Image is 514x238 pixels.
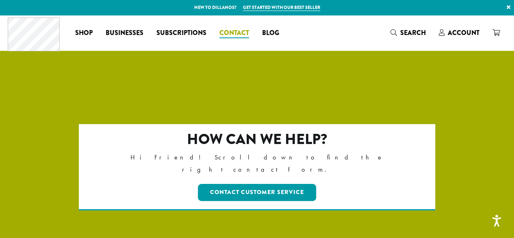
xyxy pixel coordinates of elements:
[198,184,316,201] a: Contact Customer Service
[400,28,426,37] span: Search
[219,28,249,38] span: Contact
[114,151,400,176] p: Hi Friend! Scroll down to find the right contact form.
[106,28,143,38] span: Businesses
[243,4,320,11] a: Get started with our best seller
[448,28,479,37] span: Account
[262,28,279,38] span: Blog
[156,28,206,38] span: Subscriptions
[114,131,400,148] h2: How can we help?
[384,26,432,39] a: Search
[75,28,93,38] span: Shop
[69,26,99,39] a: Shop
